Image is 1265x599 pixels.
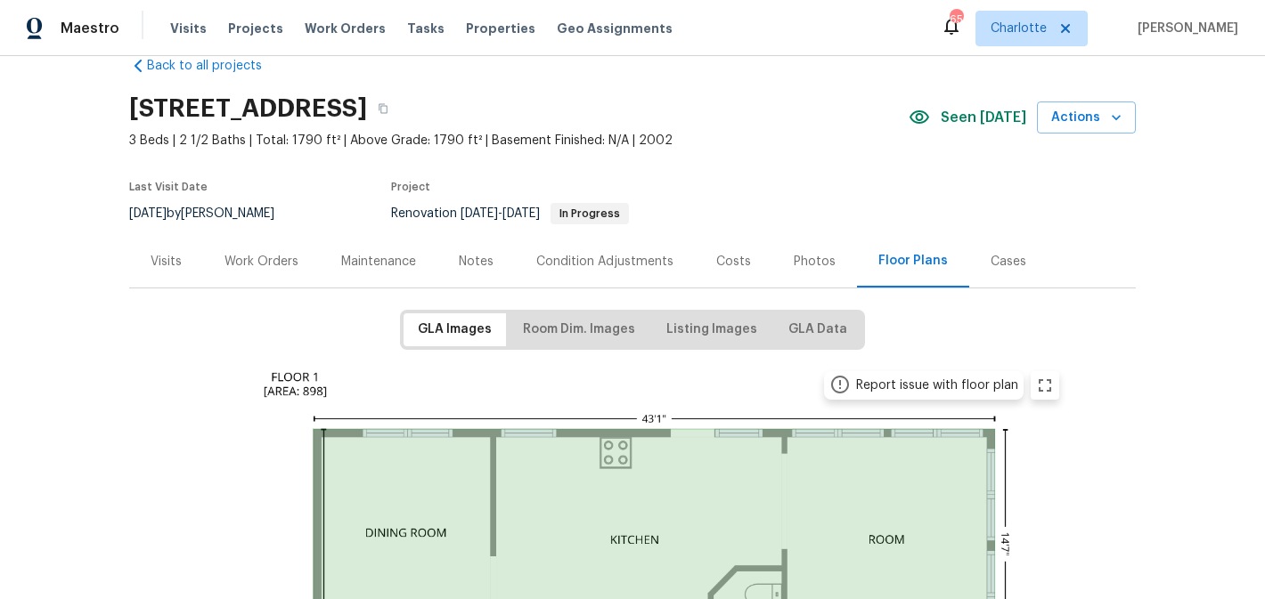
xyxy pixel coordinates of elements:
span: [DATE] [461,207,498,220]
span: Visits [170,20,207,37]
div: Photos [794,253,836,271]
span: Renovation [391,207,629,220]
span: Listing Images [666,319,757,341]
span: Room Dim. Images [523,319,635,341]
span: Work Orders [305,20,386,37]
span: [DATE] [502,207,540,220]
span: [DATE] [129,207,167,220]
span: Project [391,182,430,192]
span: - [461,207,540,220]
button: Listing Images [652,313,771,346]
div: Report issue with floor plan [856,376,1018,394]
div: Work Orders [224,253,298,271]
span: Actions [1051,107,1122,129]
button: Room Dim. Images [509,313,649,346]
span: In Progress [552,208,627,219]
span: Geo Assignments [557,20,673,37]
button: GLA Data [774,313,861,346]
div: Notes [459,253,494,271]
div: Maintenance [341,253,416,271]
span: Seen [DATE] [941,109,1026,126]
div: Costs [716,253,751,271]
span: [PERSON_NAME] [1130,20,1238,37]
a: Back to all projects [129,57,300,75]
button: Copy Address [367,93,399,125]
span: Projects [228,20,283,37]
span: Last Visit Date [129,182,208,192]
button: Actions [1037,101,1136,134]
span: Maestro [61,20,119,37]
button: zoom in [1031,371,1059,400]
span: 3 Beds | 2 1/2 Baths | Total: 1790 ft² | Above Grade: 1790 ft² | Basement Finished: N/A | 2002 [129,132,909,150]
span: Charlotte [991,20,1047,37]
span: GLA Data [788,319,847,341]
div: 65 [950,11,962,28]
div: Floor Plans [878,252,948,270]
span: Properties [466,20,535,37]
div: Visits [151,253,182,271]
button: GLA Images [404,313,506,346]
span: Tasks [407,22,445,35]
div: Condition Adjustments [536,253,673,271]
span: GLA Images [418,319,492,341]
div: Cases [991,253,1026,271]
div: by [PERSON_NAME] [129,203,296,224]
h2: [STREET_ADDRESS] [129,100,367,117]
